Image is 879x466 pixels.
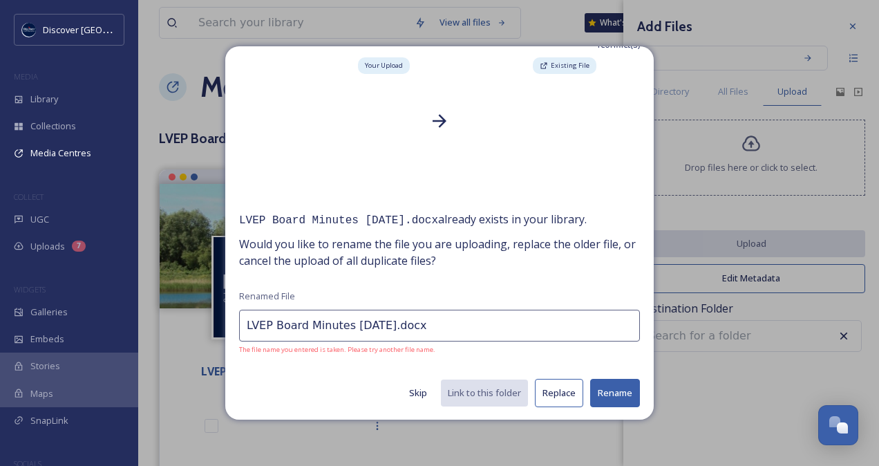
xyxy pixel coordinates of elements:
[402,380,434,407] button: Skip
[590,379,640,407] button: Rename
[30,333,64,346] span: Embeds
[43,23,169,36] span: Discover [GEOGRAPHIC_DATA]
[441,380,528,407] button: Link to this folder
[72,241,86,252] div: 7
[30,120,76,133] span: Collections
[14,284,46,295] span: WIDGETS
[239,290,295,303] span: Renamed File
[365,61,403,71] span: Your Upload
[30,360,60,373] span: Stories
[551,61,589,71] span: Existing File
[30,387,53,400] span: Maps
[239,211,640,229] span: already exists in your library.
[239,345,640,355] span: The file name you entered is taken. Please try another file name.
[239,236,640,269] span: Would you like to rename the file you are uploading, replace the older file, or cancel the upload...
[30,306,68,319] span: Galleries
[239,214,438,227] kbd: LVEP Board Minutes [DATE].docx
[30,240,65,253] span: Uploads
[30,414,68,427] span: SnapLink
[22,23,36,37] img: Untitled%20design%20%282%29.png
[14,71,38,82] span: MEDIA
[30,213,49,226] span: UGC
[30,93,58,106] span: Library
[14,192,44,202] span: COLLECT
[239,310,640,342] input: My file
[531,55,598,76] a: Existing File
[277,52,415,225] iframe: msdoc-iframe
[818,405,858,445] button: Open Chat
[535,379,583,407] button: Replace
[464,52,602,225] iframe: msdoc-iframe
[30,147,91,160] span: Media Centres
